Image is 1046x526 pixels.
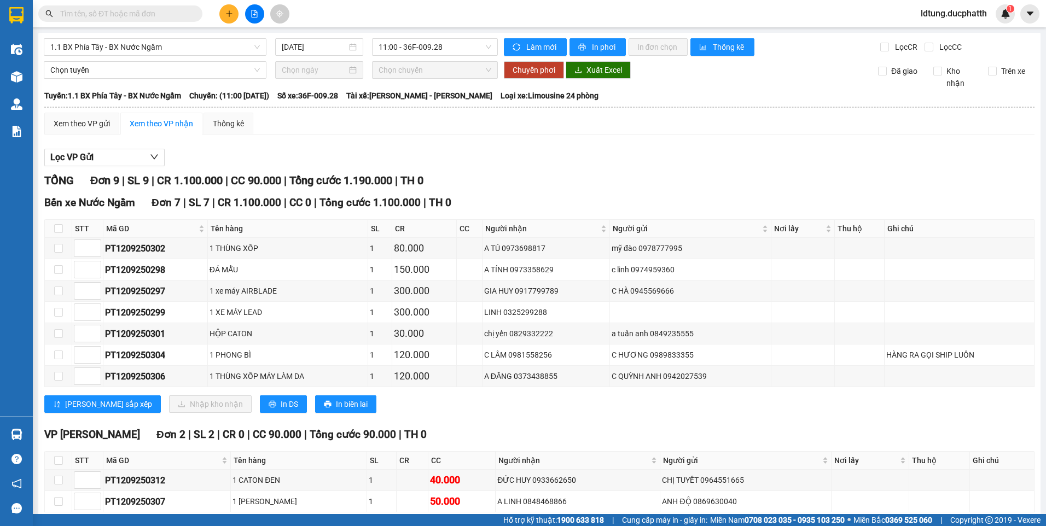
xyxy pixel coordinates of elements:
div: HÀNG RA GỌI SHIP LUÔN [886,349,1032,361]
div: 120.000 [394,369,454,384]
span: down [150,153,159,161]
div: 1 xe máy AIRBLADE [210,285,366,297]
span: | [217,428,220,441]
div: 1 XE MÁY LEAD [210,306,366,318]
input: 12/09/2025 [282,41,346,53]
span: plus [225,10,233,17]
div: CHỊ TUYẾT 0964551665 [662,474,829,486]
th: STT [72,220,103,238]
div: 1 [369,474,394,486]
div: A LINH 0848468866 [497,495,658,507]
span: | [314,196,317,209]
span: CC 0 [289,196,311,209]
span: Chọn tuyến [50,62,260,78]
button: printerIn phơi [570,38,626,56]
span: Tổng cước 1.190.000 [289,174,392,187]
span: Tổng cước 90.000 [310,428,396,441]
div: C HÀ 0945569666 [612,285,769,297]
button: downloadXuất Excel [566,61,631,79]
button: caret-down [1020,4,1039,24]
th: Tên hàng [231,452,367,470]
span: Đơn 2 [156,428,185,441]
img: icon-new-feature [1001,9,1010,19]
div: 1 [370,328,390,340]
span: | [304,428,307,441]
div: 1 [370,264,390,276]
div: 1 [370,370,390,382]
span: | [225,174,228,187]
span: TỔNG [44,174,74,187]
div: 1 THÙNG XỐP MÁY LÀM DA [210,370,366,382]
span: Trên xe [997,65,1030,77]
span: CR 1.100.000 [218,196,281,209]
td: PT1209250302 [103,238,208,259]
div: 1 [370,306,390,318]
span: Nơi lấy [774,223,823,235]
button: downloadNhập kho nhận [169,395,252,413]
div: Thống kê [213,118,244,130]
div: 120.000 [394,347,454,363]
span: search [45,10,53,17]
img: logo-vxr [9,7,24,24]
strong: 0708 023 035 - 0935 103 250 [745,516,845,524]
div: chị yến 0829332222 [484,328,608,340]
span: printer [324,400,332,409]
div: 1 [370,285,390,297]
button: plus [219,4,239,24]
span: VP [PERSON_NAME] [44,428,140,441]
div: A TÍNH 0973358629 [484,264,608,276]
span: TH 0 [404,428,427,441]
span: caret-down [1025,9,1035,19]
span: file-add [251,10,258,17]
td: PT1209250307 [103,491,231,512]
button: printerIn biên lai [315,395,376,413]
span: [PERSON_NAME] sắp xếp [65,398,152,410]
td: PT1209250298 [103,259,208,280]
button: file-add [245,4,264,24]
div: PT1209250302 [105,242,206,255]
span: | [183,196,186,209]
span: Làm mới [526,41,558,53]
span: CR 1.100.000 [157,174,223,187]
span: Lọc VP Gửi [50,150,94,164]
div: PT1209250301 [105,327,206,341]
td: PT1209250299 [103,302,208,323]
div: HỘP CATON [210,328,366,340]
img: solution-icon [11,126,22,137]
span: | [152,174,154,187]
div: C HƯƠNG 0989833355 [612,349,769,361]
span: Mã GD [106,454,219,466]
span: Chọn chuyến [379,62,492,78]
th: Thu hộ [835,220,885,238]
th: SL [367,452,397,470]
div: 1 [370,349,390,361]
span: | [247,428,250,441]
span: Người gửi [613,223,760,235]
th: CR [392,220,456,238]
div: PT1209250297 [105,284,206,298]
th: Ghi chú [970,452,1035,470]
th: Tên hàng [208,220,368,238]
td: PT1209250306 [103,366,208,387]
span: In phơi [592,41,617,53]
span: 1 [1008,5,1012,13]
span: Bến xe Nước Ngầm [44,196,135,209]
div: 80.000 [394,241,454,256]
span: In DS [281,398,298,410]
span: SL 9 [127,174,149,187]
th: CR [397,452,428,470]
span: download [574,66,582,75]
strong: 1900 633 818 [557,516,604,524]
div: 1 [370,242,390,254]
img: warehouse-icon [11,44,22,55]
span: 11:00 - 36F-009.28 [379,39,492,55]
div: PT1209250306 [105,370,206,383]
div: ĐÁ MẪU [210,264,366,276]
span: SL 2 [194,428,214,441]
input: Tìm tên, số ĐT hoặc mã đơn [60,8,189,20]
span: bar-chart [699,43,708,52]
div: PT1209250312 [105,474,229,487]
td: PT1209250301 [103,323,208,344]
strong: 0369 525 060 [885,516,932,524]
span: | [612,514,614,526]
